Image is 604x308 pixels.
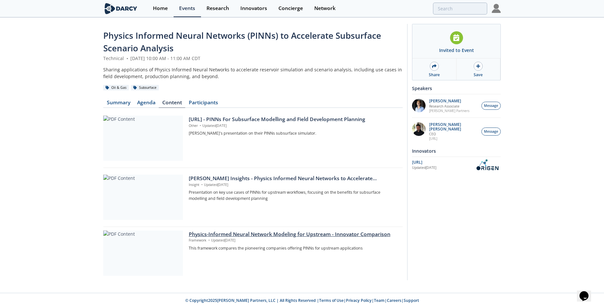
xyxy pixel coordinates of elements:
[412,165,474,170] div: Updated [DATE]
[189,116,398,123] div: [URL] - PINNs For Subsurface Modelling and Field Development Planning
[433,3,487,15] input: Advanced Search
[153,6,168,11] div: Home
[131,85,159,91] div: Subsurface
[134,100,159,108] a: Agenda
[103,231,403,276] a: PDF Content Physics-Informed Neural Network Modeling for Upstream - Innovator Comparison Framewor...
[474,159,501,170] img: OriGen.AI
[159,100,185,108] a: Content
[439,47,474,54] div: Invited to Event
[103,85,129,91] div: Oil & Gas
[189,182,398,188] p: Insight Updated [DATE]
[429,136,478,141] p: [URL]
[429,99,469,103] p: [PERSON_NAME]
[484,129,498,134] span: Message
[412,159,501,170] a: [URL] Updated[DATE] OriGen.AI
[189,130,398,136] p: [PERSON_NAME]'s presentation on their PINNs subsurface simulator.
[189,175,398,182] div: [PERSON_NAME] Insights - Physics Informed Neural Networks to Accelerate Subsurface Scenario Analysis
[189,245,398,251] p: This framework compares the pioneering companies offering PINNs for upstream applications
[429,108,469,113] p: [PERSON_NAME] Partners
[474,72,483,78] div: Save
[63,298,541,303] p: © Copyright 2025 [PERSON_NAME] Partners, LLC | All Rights Reserved | | | | |
[185,100,221,108] a: Participants
[103,66,403,80] div: Sharing applications of Physics Informed Neural Networks to accelerate reservoir simulation and s...
[103,100,134,108] a: Summary
[404,298,419,303] a: Support
[200,182,204,187] span: •
[189,231,398,238] div: Physics-Informed Neural Network Modeling for Upstream - Innovator Comparison
[103,175,403,220] a: PDF Content [PERSON_NAME] Insights - Physics Informed Neural Networks to Accelerate Subsurface Sc...
[429,72,440,78] div: Share
[481,102,501,110] button: Message
[429,104,469,108] p: Research Associate
[412,159,474,165] div: [URL]
[189,190,398,201] p: Presentation on key use cases of PINNs for upstream workflows, focusing on the benefits for subsu...
[346,298,372,303] a: Privacy Policy
[103,3,138,14] img: logo-wide.svg
[492,4,501,13] img: Profile
[189,238,398,243] p: Framework Updated [DATE]
[103,30,381,54] span: Physics Informed Neural Networks (PINNs) to Accelerate Subsurface Scenario Analysis
[412,145,501,157] div: Innovators
[412,83,501,94] div: Speakers
[481,128,501,136] button: Message
[412,99,426,112] img: 1EXUV5ipS3aUf9wnAL7U
[206,6,229,11] div: Research
[374,298,385,303] a: Team
[278,6,303,11] div: Concierge
[207,238,211,242] span: •
[103,55,403,62] div: Technical [DATE] 10:00 AM - 11:00 AM CDT
[429,132,478,136] p: CEO
[319,298,344,303] a: Terms of Use
[412,122,426,136] img: 20112e9a-1f67-404a-878c-a26f1c79f5da
[240,6,267,11] div: Innovators
[189,123,398,128] p: Other Updated [DATE]
[429,122,478,131] p: [PERSON_NAME] [PERSON_NAME]
[125,55,129,61] span: •
[314,6,336,11] div: Network
[577,282,598,302] iframe: chat widget
[484,103,498,108] span: Message
[179,6,195,11] div: Events
[199,123,202,128] span: •
[103,116,403,161] a: PDF Content [URL] - PINNs For Subsurface Modelling and Field Development Planning Other •Updated[...
[387,298,401,303] a: Careers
